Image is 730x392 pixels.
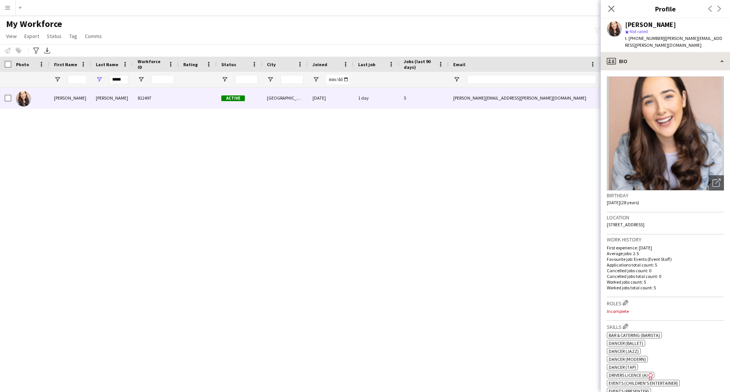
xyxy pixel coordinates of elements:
[607,245,724,251] p: First experience: [DATE]
[221,95,245,101] span: Active
[221,62,236,67] span: Status
[68,75,87,84] input: First Name Filter Input
[109,75,129,84] input: Last Name Filter Input
[54,76,61,83] button: Open Filter Menu
[607,222,644,227] span: [STREET_ADDRESS]
[453,62,465,67] span: Email
[607,285,724,290] p: Worked jobs total count: 5
[607,200,639,205] span: [DATE] (28 years)
[16,62,29,67] span: Photo
[82,31,105,41] a: Comms
[453,76,460,83] button: Open Filter Menu
[607,76,724,190] img: Crew avatar or photo
[43,46,52,55] app-action-btn: Export XLSX
[262,87,308,108] div: [GEOGRAPHIC_DATA]
[85,33,102,40] span: Comms
[151,75,174,84] input: Workforce ID Filter Input
[607,262,724,268] p: Applications total count: 5
[449,87,601,108] div: [PERSON_NAME][EMAIL_ADDRESS][PERSON_NAME][DOMAIN_NAME]
[91,87,133,108] div: [PERSON_NAME]
[44,31,65,41] a: Status
[6,33,17,40] span: View
[267,76,274,83] button: Open Filter Menu
[54,62,77,67] span: First Name
[308,87,354,108] div: [DATE]
[267,62,276,67] span: City
[358,62,375,67] span: Last job
[607,236,724,243] h3: Work history
[607,273,724,279] p: Cancelled jobs total count: 0
[607,192,724,199] h3: Birthday
[404,59,435,70] span: Jobs (last 90 days)
[625,35,665,41] span: t. [PHONE_NUMBER]
[47,33,62,40] span: Status
[607,214,724,221] h3: Location
[607,279,724,285] p: Worked jobs count: 5
[601,4,730,14] h3: Profile
[607,256,724,262] p: Favourite job: Events (Event Staff)
[399,87,449,108] div: 5
[609,380,678,386] span: Events (Children's entertainer)
[601,52,730,70] div: Bio
[609,356,646,362] span: Dancer (Modern)
[66,31,80,41] a: Tag
[138,76,144,83] button: Open Filter Menu
[235,75,258,84] input: Status Filter Input
[281,75,303,84] input: City Filter Input
[467,75,596,84] input: Email Filter Input
[3,31,20,41] a: View
[607,299,724,307] h3: Roles
[326,75,349,84] input: Joined Filter Input
[69,33,77,40] span: Tag
[183,62,198,67] span: Rating
[609,364,636,370] span: Dancer (Tap)
[709,175,724,190] div: Open photos pop-in
[133,87,179,108] div: 812497
[607,251,724,256] p: Average jobs: 2.5
[609,340,643,346] span: Dancer (Ballet)
[609,348,639,354] span: Dancer (Jazz)
[607,308,724,314] p: Incomplete
[609,332,660,338] span: Bar & Catering (Barista)
[221,76,228,83] button: Open Filter Menu
[609,372,648,378] span: Drivers Licence (A)
[607,268,724,273] p: Cancelled jobs count: 0
[32,46,41,55] app-action-btn: Advanced filters
[625,21,676,28] div: [PERSON_NAME]
[49,87,91,108] div: [PERSON_NAME]
[96,76,103,83] button: Open Filter Menu
[607,322,724,330] h3: Skills
[630,29,648,34] span: Not rated
[354,87,399,108] div: 1 day
[96,62,118,67] span: Last Name
[21,31,42,41] a: Export
[24,33,39,40] span: Export
[625,35,722,48] span: | [PERSON_NAME][EMAIL_ADDRESS][PERSON_NAME][DOMAIN_NAME]
[138,59,165,70] span: Workforce ID
[6,18,62,30] span: My Workforce
[16,91,31,106] img: Beth Lyons
[313,76,319,83] button: Open Filter Menu
[313,62,327,67] span: Joined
